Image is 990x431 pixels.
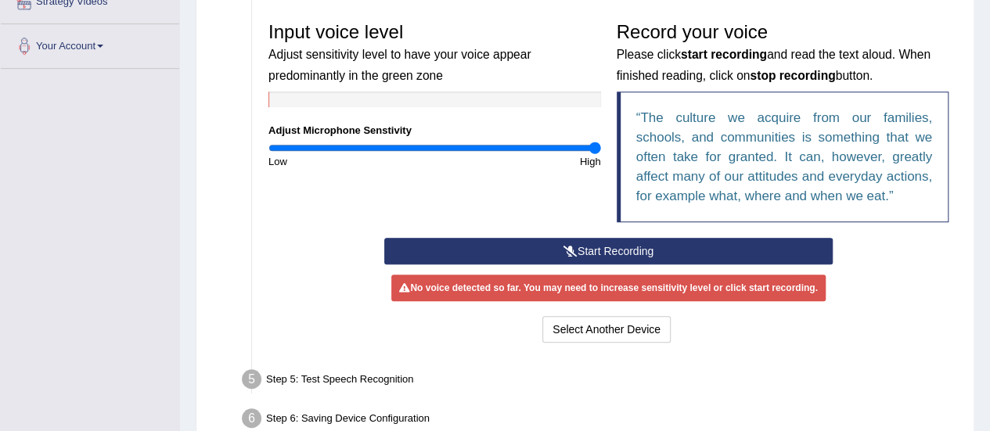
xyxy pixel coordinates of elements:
[1,24,179,63] a: Your Account
[384,238,833,264] button: Start Recording
[750,69,835,82] b: stop recording
[434,154,608,169] div: High
[617,48,931,81] small: Please click and read the text aloud. When finished reading, click on button.
[261,154,434,169] div: Low
[391,275,825,301] div: No voice detected so far. You may need to increase sensitivity level or click start recording.
[681,48,767,61] b: start recording
[268,22,601,84] h3: Input voice level
[617,22,949,84] h3: Record your voice
[235,365,967,399] div: Step 5: Test Speech Recognition
[542,316,671,343] button: Select Another Device
[268,123,412,138] label: Adjust Microphone Senstivity
[268,48,531,81] small: Adjust sensitivity level to have your voice appear predominantly in the green zone
[636,110,933,203] q: The culture we acquire from our families, schools, and communities is something that we often tak...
